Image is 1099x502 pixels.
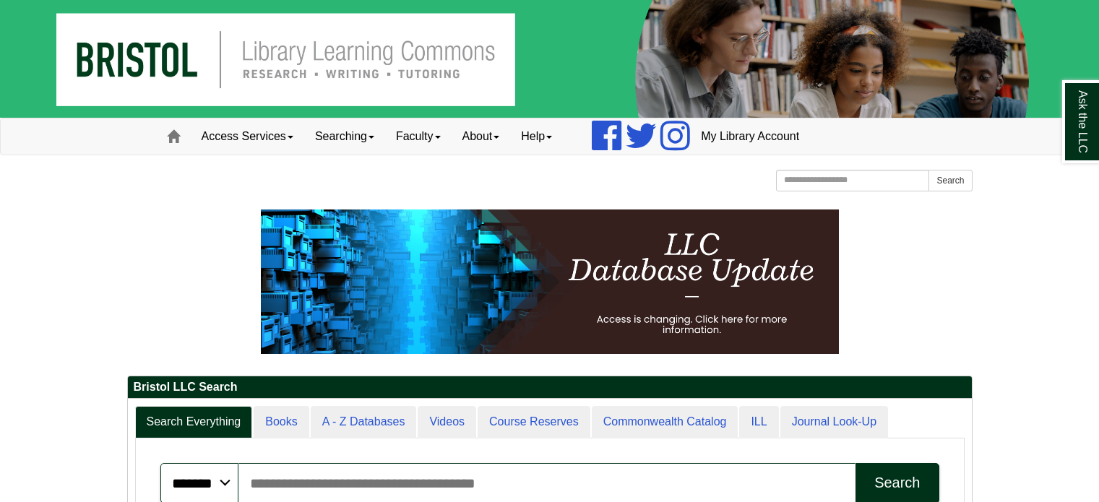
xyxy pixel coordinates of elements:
[304,118,385,155] a: Searching
[191,118,304,155] a: Access Services
[478,406,590,438] a: Course Reserves
[254,406,309,438] a: Books
[418,406,476,438] a: Videos
[690,118,810,155] a: My Library Account
[928,170,972,191] button: Search
[135,406,253,438] a: Search Everything
[510,118,563,155] a: Help
[739,406,778,438] a: ILL
[874,475,920,491] div: Search
[128,376,972,399] h2: Bristol LLC Search
[261,209,839,354] img: HTML tutorial
[311,406,417,438] a: A - Z Databases
[385,118,452,155] a: Faculty
[780,406,888,438] a: Journal Look-Up
[592,406,738,438] a: Commonwealth Catalog
[452,118,511,155] a: About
